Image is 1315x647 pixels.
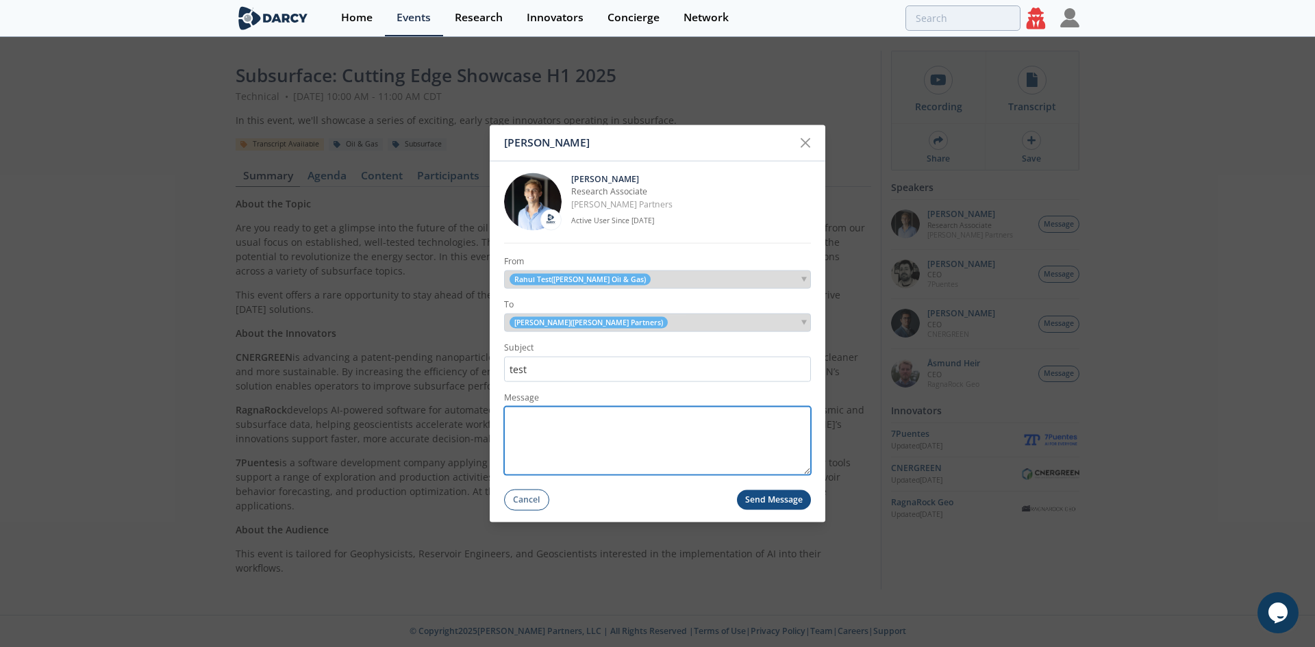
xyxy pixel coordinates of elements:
div: Events [397,12,431,23]
div: Innovators [527,12,584,23]
div: Network [684,12,729,23]
img: 1EXUV5ipS3aUf9wnAL7U [504,173,562,231]
label: Subject [504,342,811,354]
img: Profile [1060,8,1079,27]
button: Send Message [737,490,812,510]
label: Message [504,392,811,404]
div: Rahul Test([PERSON_NAME] Oil & Gas) [504,270,811,288]
label: From [504,255,811,268]
span: Rahul Test ( [PERSON_NAME] Oil & Gas ) [510,273,651,285]
img: logo-wide.svg [236,6,310,30]
label: To [504,299,811,311]
img: Darcy Partners [544,213,558,227]
span: [PERSON_NAME] ( [PERSON_NAME] Partners ) [514,318,663,327]
p: [PERSON_NAME] Partners [571,198,811,210]
input: Advanced Search [905,5,1020,31]
button: Cancel [504,490,549,511]
input: Subject [504,357,811,382]
p: Research Associate [571,186,811,198]
div: Research [455,12,503,23]
div: Home [341,12,373,23]
div: [PERSON_NAME] [504,129,792,155]
p: Active User Since [DATE] [571,216,811,227]
iframe: chat widget [1257,592,1301,633]
div: [PERSON_NAME]([PERSON_NAME] Partners) [504,314,811,332]
div: Concierge [608,12,660,23]
p: [PERSON_NAME] [571,173,811,186]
